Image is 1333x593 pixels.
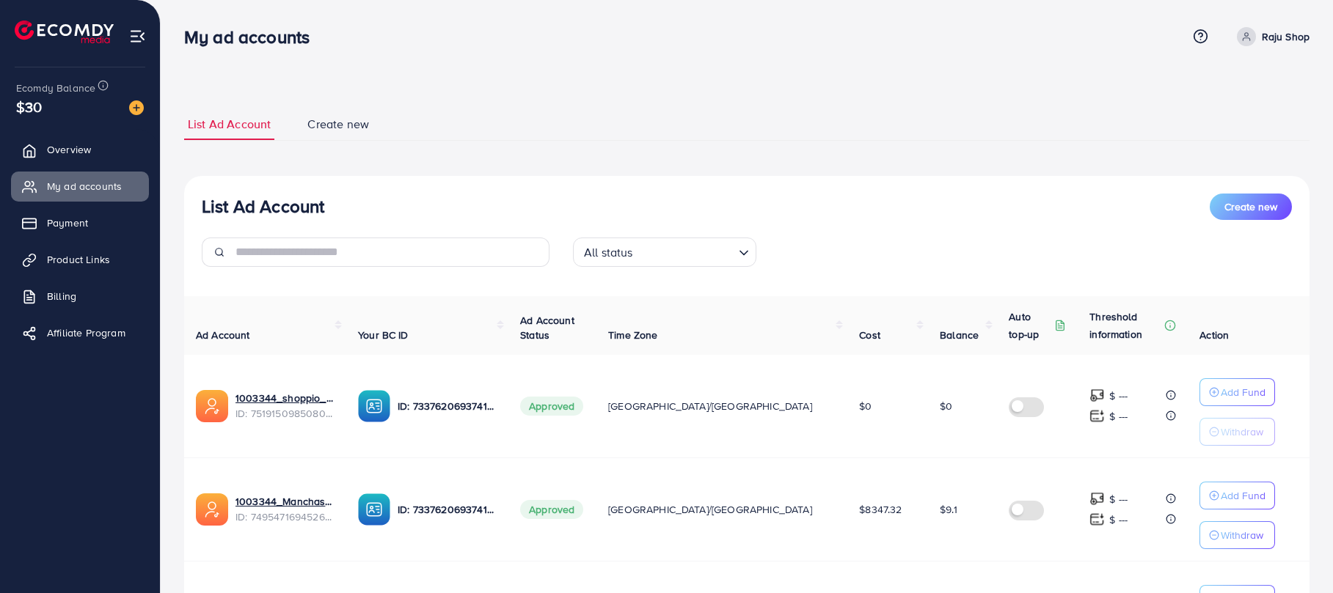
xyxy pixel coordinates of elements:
span: Create new [307,116,369,133]
button: Withdraw [1199,418,1275,446]
span: Affiliate Program [47,325,125,340]
a: Payment [11,208,149,237]
p: Withdraw [1221,526,1263,544]
img: top-up amount [1089,512,1105,527]
span: Your BC ID [358,328,409,342]
p: $ --- [1109,511,1128,528]
span: $0 [859,399,872,413]
h3: My ad accounts [184,26,321,48]
span: Time Zone [608,328,657,342]
button: Create new [1210,194,1292,220]
span: Action [1199,328,1229,342]
p: ID: 7337620693741338625 [398,501,497,518]
span: Balance [940,328,979,342]
span: My ad accounts [47,179,122,194]
div: <span class='underline'>1003344_Manchaster_1745175503024</span></br>7495471694526988304 [235,494,335,524]
div: Search for option [573,237,756,267]
img: menu [129,28,146,45]
a: Affiliate Program [11,318,149,347]
button: Withdraw [1199,521,1275,549]
button: Add Fund [1199,378,1275,406]
p: Withdraw [1221,423,1263,441]
img: ic-ba-acc.ded83a64.svg [358,493,390,526]
img: top-up amount [1089,388,1105,403]
img: ic-ads-acc.e4c84228.svg [196,390,228,422]
span: Approved [520,397,583,416]
p: $ --- [1109,408,1128,425]
a: 1003344_shoppio_1750688962312 [235,391,335,405]
span: Ecomdy Balance [16,81,95,95]
a: Billing [11,281,149,311]
a: Overview [11,135,149,164]
span: All status [581,242,636,263]
a: Product Links [11,245,149,274]
span: Cost [859,328,880,342]
span: Product Links [47,252,110,267]
img: ic-ba-acc.ded83a64.svg [358,390,390,422]
img: ic-ads-acc.e4c84228.svg [196,493,228,526]
span: $8347.32 [859,502,902,517]
span: ID: 7495471694526988304 [235,509,335,524]
p: ID: 7337620693741338625 [398,397,497,415]
img: top-up amount [1089,491,1105,507]
span: [GEOGRAPHIC_DATA]/[GEOGRAPHIC_DATA] [608,502,812,517]
span: List Ad Account [188,116,271,133]
span: Payment [47,216,88,230]
p: Auto top-up [1009,308,1051,343]
span: Overview [47,142,91,157]
button: Add Fund [1199,482,1275,509]
a: My ad accounts [11,172,149,201]
span: Billing [47,289,76,303]
span: ID: 7519150985080684551 [235,406,335,421]
span: $30 [16,96,42,117]
iframe: Chat [1271,527,1322,582]
span: Create new [1224,199,1277,214]
span: Approved [520,500,583,519]
p: $ --- [1109,387,1128,405]
span: Ad Account [196,328,250,342]
span: $9.1 [940,502,957,517]
p: Add Fund [1221,487,1266,504]
span: [GEOGRAPHIC_DATA]/[GEOGRAPHIC_DATA] [608,399,812,413]
img: top-up amount [1089,408,1105,424]
h3: List Ad Account [202,196,324,217]
span: $0 [940,399,952,413]
p: Threshold information [1089,308,1161,343]
div: <span class='underline'>1003344_shoppio_1750688962312</span></br>7519150985080684551 [235,391,335,421]
p: Add Fund [1221,383,1266,401]
input: Search for option [638,239,733,263]
p: $ --- [1109,490,1128,508]
a: 1003344_Manchaster_1745175503024 [235,494,335,509]
img: image [129,100,144,115]
img: logo [15,21,114,43]
span: Ad Account Status [520,313,574,342]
